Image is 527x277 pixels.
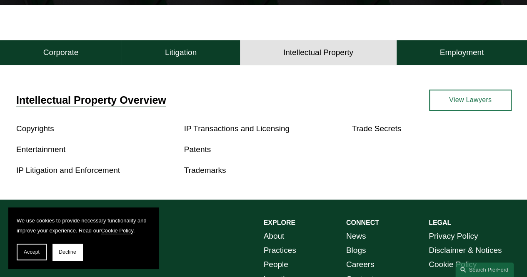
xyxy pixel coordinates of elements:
[101,227,133,234] a: Cookie Policy
[429,257,477,272] a: Cookie Policy
[264,243,296,257] a: Practices
[264,219,295,226] strong: EXPLORE
[16,166,120,175] a: IP Litigation and Enforcement
[429,243,502,257] a: Disclaimer & Notices
[17,244,47,260] button: Accept
[43,47,79,57] h4: Corporate
[264,257,288,272] a: People
[59,249,76,255] span: Decline
[264,229,285,243] a: About
[8,207,158,269] section: Cookie banner
[16,145,65,154] a: Entertainment
[346,229,366,243] a: News
[24,249,40,255] span: Accept
[184,145,211,154] a: Patents
[429,90,512,111] a: View Lawyers
[184,124,290,133] a: IP Transactions and Licensing
[283,47,353,57] h4: Intellectual Property
[184,166,226,175] a: Trademarks
[346,243,366,257] a: Blogs
[16,94,166,106] a: Intellectual Property Overview
[16,124,54,133] a: Copyrights
[346,257,375,272] a: Careers
[429,229,478,243] a: Privacy Policy
[352,124,401,133] a: Trade Secrets
[165,47,197,57] h4: Litigation
[346,219,379,226] strong: CONNECT
[440,47,484,57] h4: Employment
[455,262,514,277] a: Search this site
[17,216,150,235] p: We use cookies to provide necessary functionality and improve your experience. Read our .
[429,219,451,226] strong: LEGAL
[52,244,82,260] button: Decline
